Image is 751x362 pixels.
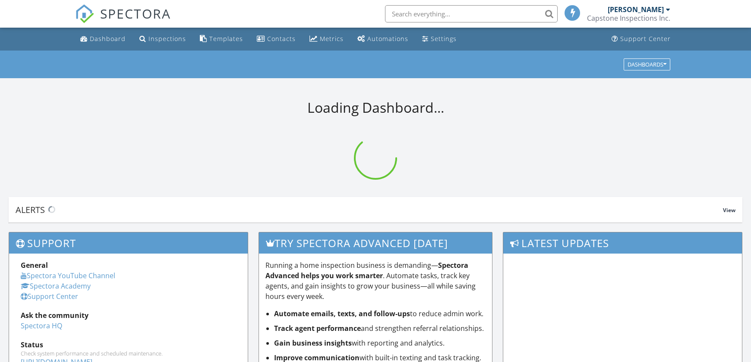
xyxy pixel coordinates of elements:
a: SPECTORA [75,12,171,30]
li: to reduce admin work. [274,308,486,319]
div: Inspections [148,35,186,43]
div: Check system performance and scheduled maintenance. [21,350,236,357]
h3: Try spectora advanced [DATE] [259,232,492,254]
div: Automations [367,35,408,43]
button: Dashboards [624,58,670,70]
div: Metrics [320,35,344,43]
span: SPECTORA [100,4,171,22]
a: Support Center [21,292,78,301]
p: Running a home inspection business is demanding— . Automate tasks, track key agents, and gain ins... [265,260,486,302]
strong: Automate emails, texts, and follow-ups [274,309,410,318]
a: Settings [419,31,460,47]
strong: Spectora Advanced helps you work smarter [265,260,468,280]
li: and strengthen referral relationships. [274,323,486,333]
h3: Latest Updates [503,232,742,254]
a: Inspections [136,31,189,47]
div: Alerts [16,204,723,216]
a: Dashboard [77,31,129,47]
a: Automations (Basic) [354,31,412,47]
div: Dashboards [628,61,666,67]
a: Support Center [608,31,674,47]
a: Spectora Academy [21,281,91,291]
a: Contacts [253,31,299,47]
a: Metrics [306,31,347,47]
input: Search everything... [385,5,558,22]
img: The Best Home Inspection Software - Spectora [75,4,94,23]
strong: Gain business insights [274,338,352,348]
a: Templates [196,31,246,47]
div: Ask the community [21,310,236,321]
div: [PERSON_NAME] [608,5,664,14]
h3: Support [9,232,248,254]
strong: Track agent performance [274,324,361,333]
div: Status [21,340,236,350]
span: View [723,206,735,214]
a: Spectora HQ [21,321,62,330]
div: Templates [209,35,243,43]
div: Dashboard [90,35,126,43]
strong: General [21,260,48,270]
a: Spectora YouTube Channel [21,271,115,280]
li: with reporting and analytics. [274,338,486,348]
div: Support Center [620,35,671,43]
div: Settings [431,35,457,43]
div: Contacts [267,35,296,43]
div: Capstone Inspections Inc. [587,14,670,22]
